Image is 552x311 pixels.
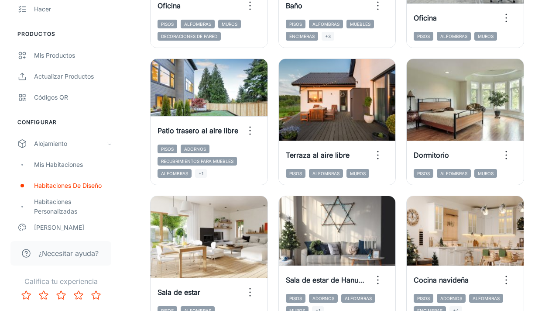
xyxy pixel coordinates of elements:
[17,119,57,125] font: Configurar
[478,34,494,39] font: Muros
[417,296,430,301] font: Pisos
[35,287,52,304] button: Calificar 2 estrellas
[161,146,174,152] font: Pisos
[161,171,188,176] font: Alfombras
[289,34,315,39] font: Encimeras
[70,287,87,304] button: Califica 4 estrellas
[34,5,51,13] font: Hacer
[289,296,302,301] font: Pisos
[350,21,370,27] font: Muebles
[286,151,350,159] font: Terraza al aire libre
[158,1,181,10] font: Oficina
[34,52,75,59] font: Mis productos
[289,21,302,27] font: Pisos
[345,296,372,301] font: Alfombras
[34,73,94,80] font: Actualizar productos
[440,34,467,39] font: Alfombras
[478,171,494,176] font: Muros
[312,171,339,176] font: Alfombras
[161,21,174,27] font: Pisos
[312,296,334,301] font: Adornos
[286,1,302,10] font: Baño
[414,14,437,22] font: Oficina
[34,161,83,168] font: Mis habitaciones
[158,288,200,297] font: Sala de estar
[417,34,430,39] font: Pisos
[440,171,467,176] font: Alfombras
[312,21,339,27] font: Alfombras
[473,296,500,301] font: Alfombras
[417,171,430,176] font: Pisos
[34,182,102,189] font: Habitaciones de diseño
[52,287,70,304] button: Calificar 3 estrellas
[158,126,238,135] font: Patio trasero al aire libre
[286,276,374,284] font: Sala de estar de Hanukkah
[87,287,105,304] button: Calificar 5 estrellas
[34,198,77,215] font: Habitaciones personalizadas
[34,140,67,147] font: Alojamiento
[325,34,331,39] font: +3
[414,276,469,284] font: Cocina navideña
[350,171,366,176] font: Muros
[34,224,84,231] font: [PERSON_NAME]
[440,296,462,301] font: Adornos
[289,171,302,176] font: Pisos
[414,151,449,159] font: Dormitorio
[17,31,55,37] font: Productos
[38,249,99,258] font: ¿Necesitar ayuda?
[222,21,237,27] font: Muros
[184,21,211,27] font: Alfombras
[161,34,217,39] font: Decoraciones de pared
[24,277,98,286] font: Califica tu experiencia
[199,171,203,176] font: +1
[184,146,206,152] font: Adornos
[161,159,233,164] font: Recubrimientos para muebles
[34,93,68,101] font: Códigos QR
[17,287,35,304] button: Califica 1 estrella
